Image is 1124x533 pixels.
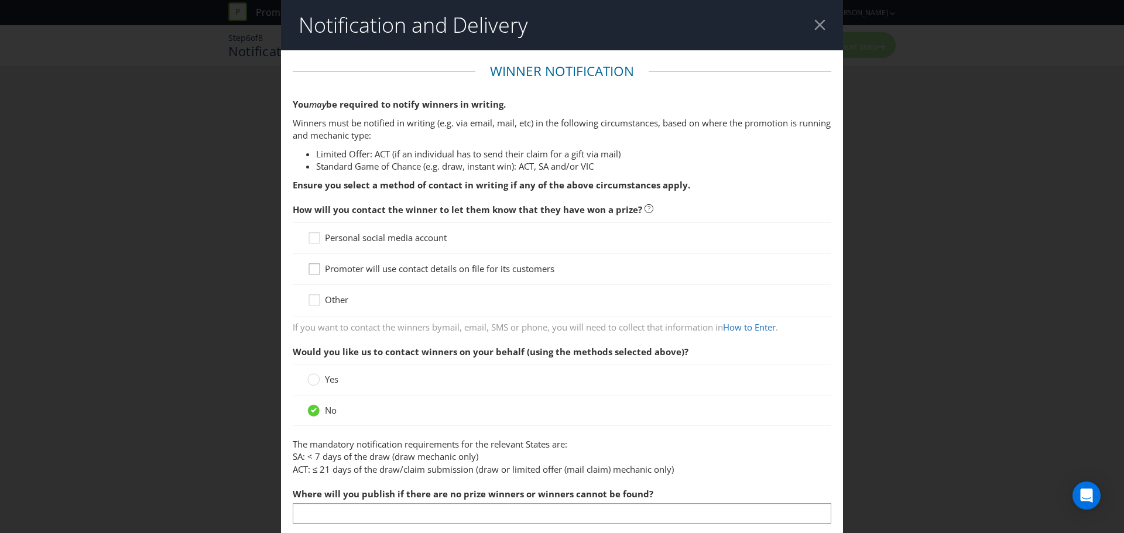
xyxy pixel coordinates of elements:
[325,294,348,305] span: Other
[325,232,447,243] span: Personal social media account
[325,373,338,385] span: Yes
[293,98,309,110] span: You
[293,204,642,215] span: How will you contact the winner to let them know that they have won a prize?
[293,463,674,475] span: ACT: ≤ 21 days of the draw/claim submission (draw or limited offer (mail claim) mechanic only)
[293,488,653,500] span: Where will you publish if there are no prize winners or winners cannot be found?
[723,321,776,333] a: How to Enter
[475,62,649,81] legend: Winner Notification
[316,148,831,160] li: Limited Offer: ACT (if an individual has to send their claim for a gift via mail)
[293,438,567,450] span: The mandatory notification requirements for the relevant States are:
[293,179,690,191] strong: Ensure you select a method of contact in writing if any of the above circumstances apply.
[293,346,688,357] span: Would you like us to contact winners on your behalf (using the methods selected above)?
[326,98,506,110] span: be required to notify winners in writing.
[293,117,831,142] p: Winners must be notified in writing (e.g. via email, mail, etc) in the following circumstances, b...
[547,321,723,333] span: , you will need to collect that information in
[293,451,478,462] span: SA: < 7 days of the draw (draw mechanic only)
[442,321,547,333] span: mail, email, SMS or phone
[776,321,778,333] span: .
[325,263,554,274] span: Promoter will use contact details on file for its customers
[1072,482,1101,510] div: Open Intercom Messenger
[293,321,442,333] span: If you want to contact the winners by
[309,98,326,110] em: may
[325,404,337,416] span: No
[316,160,831,173] li: Standard Game of Chance (e.g. draw, instant win): ACT, SA and/or VIC
[299,13,528,37] h2: Notification and Delivery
